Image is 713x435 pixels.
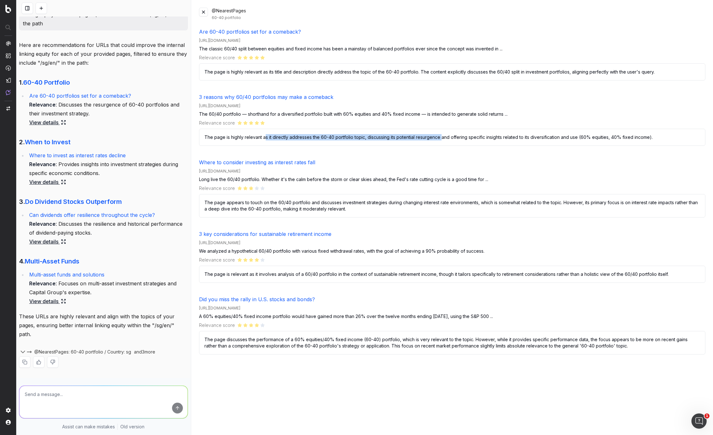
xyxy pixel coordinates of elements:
[27,151,188,186] li: : Provides insights into investment strategies during specific economic conditions.
[29,212,155,218] a: Can dividends offer resilience throughout the cycle?
[199,257,235,263] span: Relevance score
[19,77,188,88] h3: 1.
[704,413,710,419] span: 1
[6,65,11,71] img: Activation
[25,257,79,265] a: Multi-Asset Funds
[199,120,235,126] span: Relevance score
[25,138,70,146] a: When to Invest
[19,137,188,147] h3: 2.
[199,63,705,81] p: The page is highly relevant as its title and description directly address the topic of the 60-40 ...
[199,322,235,328] span: Relevance score
[199,240,705,245] div: [URL][DOMAIN_NAME]
[19,41,188,67] p: Here are recommendations for URLs that could improve the internal linking equity for each of your...
[29,101,56,108] strong: Relevance
[29,280,56,287] strong: Relevance
[199,38,705,43] div: [URL][DOMAIN_NAME]
[5,5,11,13] img: Botify logo
[6,420,11,425] img: My account
[29,178,66,186] a: View details
[199,159,315,166] a: Where to consider investing as interest rates fall
[199,111,705,117] p: The 60/40 portfolio — shorthand for a diversified portfolio built with 60% equities and 40% fixed...
[29,152,126,159] a: Where to invest as interest rates decline
[199,306,705,311] div: [URL][DOMAIN_NAME]
[29,297,66,306] a: View details
[29,221,56,227] strong: Relevance
[25,198,122,205] a: Do Dividend Stocks Outperform
[27,211,188,246] li: : Discusses the resilience and historical performance of dividend-paying stocks.
[131,349,162,355] div: and 3 more
[199,103,705,108] div: [URL][DOMAIN_NAME]
[199,194,705,217] p: The page appears to touch on the 60/40 portfolio and discusses investment strategies during chang...
[6,41,11,46] img: Analytics
[6,408,11,413] img: Setting
[6,90,11,95] img: Assist
[19,312,188,339] p: These URLs are highly relevant and align with the topics of your pages, ensuring better internal ...
[29,93,131,99] a: Are 60-40 portfolios set for a comeback?
[199,313,705,320] p: A 60% equities/40% fixed income portfolio would have gained more than 26% over the twelve months ...
[27,91,188,127] li: : Discusses the resurgence of 60-40 portfolios and their investment strategy.
[23,79,70,86] a: 60-40 Portfolio
[199,231,331,237] a: 3 key considerations for sustainable retirement income
[120,424,144,430] a: Old version
[19,256,188,266] h3: 4.
[199,185,235,192] span: Relevance score
[29,271,104,278] a: Multi-asset funds and solutions
[199,55,235,61] span: Relevance score
[6,78,11,83] img: Studio
[199,46,705,52] p: The classic 60/40 split between equities and fixed income has been a mainstay of balanced portfol...
[29,237,66,246] a: View details
[199,266,705,283] p: The page is relevant as it involves analysis of a 60/40 portfolio in the context of sustainable r...
[199,296,315,302] a: Did you miss the rally in U.S. stocks and bonds?
[199,169,705,174] div: [URL][DOMAIN_NAME]
[19,197,188,207] h3: 3.
[6,106,10,111] img: Switch project
[34,349,131,355] span: @NearestPages: 60-40 portfolio / Country: sg
[6,53,11,58] img: Intelligence
[29,118,66,127] a: View details
[27,270,188,306] li: : Focuses on multi-asset investment strategies and Capital Group's expertise.
[27,349,131,355] button: @NearestPages: 60-40 portfolio / Country: sg
[691,413,707,429] iframe: Intercom live chat
[199,129,705,146] p: The page is highly relevant as it directly addresses the 60-40 portfolio topic, discussing its po...
[199,29,301,35] a: Are 60-40 portfolios set for a comeback?
[212,8,705,20] div: @NearestPages
[199,331,705,354] p: The page discusses the performance of a 60% equities/40% fixed income (60-40) portfolio, which is...
[199,94,333,100] a: 3 reasons why 60/40 portfolios may make a comeback
[29,161,56,167] strong: Relevance
[199,176,705,183] p: Long live the 60/40 portfolio. Whether it's the calm before the storm or clear skies ahead, the F...
[212,15,705,20] div: 60-40 portfolio
[199,248,705,254] p: We analyzed a hypothetical 60/40 portfolio with various fixed withdrawal rates, with the goal of ...
[62,424,115,430] p: Assist can make mistakes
